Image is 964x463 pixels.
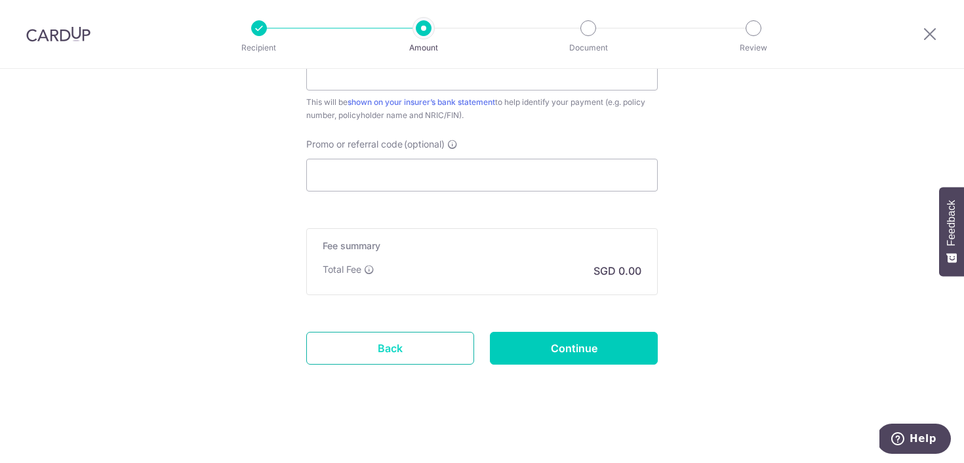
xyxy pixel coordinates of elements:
div: This will be to help identify your payment (e.g. policy number, policyholder name and NRIC/FIN). [306,96,658,122]
iframe: Opens a widget where you can find more information [879,424,951,456]
input: Continue [490,332,658,365]
span: Promo or referral code [306,138,403,151]
p: Total Fee [323,263,361,276]
span: Feedback [946,200,957,246]
a: shown on your insurer’s bank statement [348,97,495,107]
p: SGD 0.00 [593,263,641,279]
p: Review [705,41,802,54]
p: Document [540,41,637,54]
h5: Fee summary [323,239,641,252]
img: CardUp [26,26,90,42]
button: Feedback - Show survey [939,187,964,276]
p: Recipient [211,41,308,54]
a: Back [306,332,474,365]
span: (optional) [404,138,445,151]
p: Amount [375,41,472,54]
